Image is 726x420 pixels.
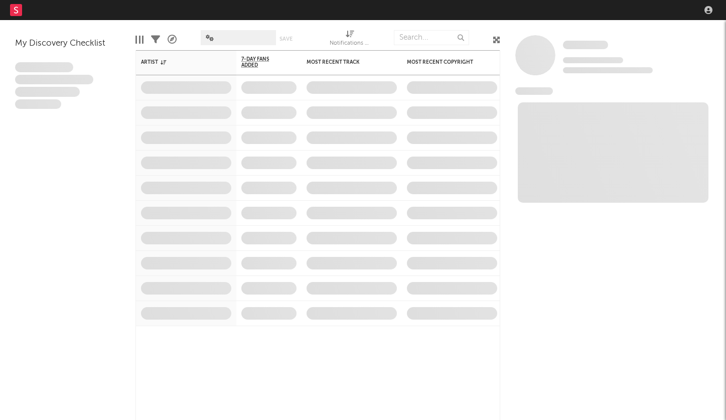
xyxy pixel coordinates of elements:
[515,87,553,95] span: News Feed
[407,59,482,65] div: Most Recent Copyright
[279,36,293,42] button: Save
[15,87,80,97] span: Praesent ac interdum
[563,41,608,49] span: Some Artist
[330,38,370,50] div: Notifications (Artist)
[307,59,382,65] div: Most Recent Track
[141,59,216,65] div: Artist
[563,57,623,63] span: Tracking Since: [DATE]
[241,56,281,68] span: 7-Day Fans Added
[15,75,93,85] span: Integer aliquet in purus et
[15,99,61,109] span: Aliquam viverra
[15,62,73,72] span: Lorem ipsum dolor
[563,40,608,50] a: Some Artist
[135,25,143,54] div: Edit Columns
[168,25,177,54] div: A&R Pipeline
[330,25,370,54] div: Notifications (Artist)
[563,67,653,73] span: 0 fans last week
[151,25,160,54] div: Filters
[15,38,120,50] div: My Discovery Checklist
[394,30,469,45] input: Search...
